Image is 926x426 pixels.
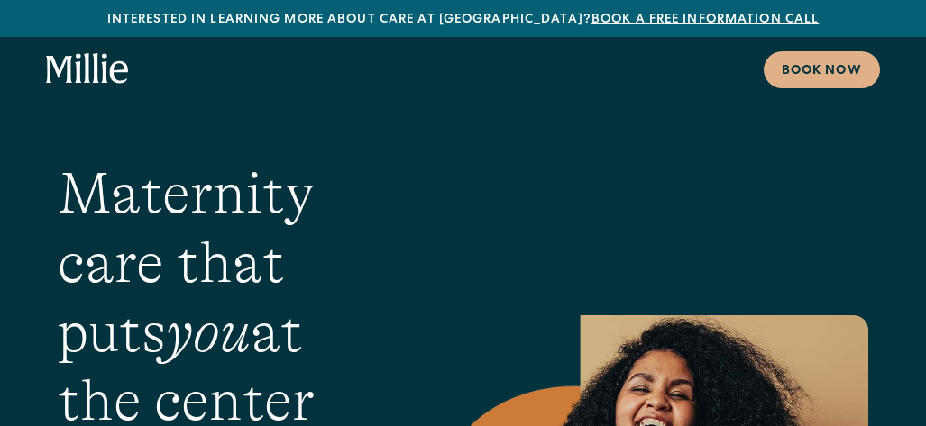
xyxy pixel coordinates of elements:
[591,14,819,26] a: Book a free information call
[764,51,880,88] a: Book now
[166,300,251,365] em: you
[782,62,862,81] div: Book now
[46,53,129,86] a: home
